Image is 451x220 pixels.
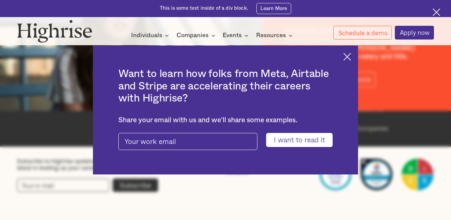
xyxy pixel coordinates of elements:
input: Your work email [118,133,257,150]
div: Companies [177,31,209,40]
h2: Want to learn how folks from Meta, Airtable and Stripe are accelerating their careers with Highrise? [118,68,333,105]
a: Learn More [256,3,291,14]
a: Schedule a demo [333,26,392,40]
img: Highrise logo [17,20,93,43]
div: Resources [256,31,295,40]
a: Apply now [395,26,434,40]
div: Individuals [131,31,171,40]
div: Events [223,31,242,40]
div: Companies [177,31,217,40]
div: Resources [256,31,286,40]
div: Individuals [131,31,162,40]
form: pop-up-modal-form [118,133,333,147]
img: Cross icon [343,53,351,61]
div: This is some text inside of a div block. [160,5,248,12]
div: Events [223,31,250,40]
input: I want to read it [266,133,333,147]
div: Share your email with us and we'll share some examples. [118,116,333,125]
img: Cross icon [433,8,440,16]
